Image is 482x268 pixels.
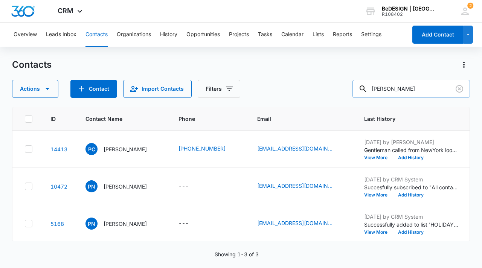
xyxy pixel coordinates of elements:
div: --- [178,182,189,191]
input: Search Contacts [352,80,470,98]
p: [DATE] by CRM System [364,213,458,221]
button: Clear [453,83,465,95]
button: Actions [458,59,470,71]
button: Add History [393,155,429,160]
a: [EMAIL_ADDRESS][DOMAIN_NAME] [257,219,333,227]
span: Contact Name [85,115,149,123]
p: [DATE] by [PERSON_NAME] [364,138,458,146]
button: Organizations [117,23,151,47]
p: [PERSON_NAME] [104,145,147,153]
a: Navigate to contact details page for Paul Noble-Campbell [50,183,67,190]
button: Calendar [281,23,304,47]
div: Phone - - Select to Edit Field [178,219,202,228]
span: Phone [178,115,228,123]
span: Email [257,115,335,123]
button: Contacts [85,23,108,47]
a: Navigate to contact details page for Paul Camp [50,146,67,152]
button: Add History [393,193,429,197]
span: CRM [58,7,73,15]
button: Settings [361,23,381,47]
h1: Contacts [12,59,52,70]
a: Navigate to contact details page for Paul Noble-Campbell [50,221,64,227]
button: Filters [198,80,240,98]
div: Email - pcampd03@gmail.com - Select to Edit Field [257,145,346,154]
div: Contact Name - Paul Noble-Campbell - Select to Edit Field [85,180,160,192]
a: [PHONE_NUMBER] [178,145,226,152]
button: View More [364,193,393,197]
button: Actions [12,80,58,98]
div: Contact Name - Paul Noble-Campbell - Select to Edit Field [85,218,160,230]
button: Leads Inbox [46,23,76,47]
p: Succesfully subscribed to "All contacts". [364,183,458,191]
a: [EMAIL_ADDRESS][DOMAIN_NAME] [257,145,333,152]
span: 2 [467,3,473,9]
div: --- [178,219,189,228]
button: Add Contact [70,80,117,98]
span: PN [85,218,98,230]
button: Lists [313,23,324,47]
button: Import Contacts [123,80,192,98]
button: Projects [229,23,249,47]
div: account id [382,12,437,17]
button: Add Contact [412,26,463,44]
p: Showing 1-3 of 3 [215,250,259,258]
span: PN [85,180,98,192]
div: Phone - 6463258129 - Select to Edit Field [178,145,239,154]
div: Email - Pauljnc@Gmail.Com - Select to Edit Field [257,182,346,191]
div: Phone - - Select to Edit Field [178,182,202,191]
div: Contact Name - Paul Camp - Select to Edit Field [85,143,160,155]
span: ID [50,115,56,123]
p: [PERSON_NAME] [104,220,147,228]
span: PC [85,143,98,155]
button: Opportunities [186,23,220,47]
a: [EMAIL_ADDRESS][DOMAIN_NAME] [257,182,333,190]
p: Successfully added to list 'HOLIDAY eBLAST 2023'. [364,221,458,228]
div: notifications count [467,3,473,9]
button: Reports [333,23,352,47]
p: [PERSON_NAME] [104,183,147,190]
button: Tasks [258,23,272,47]
div: account name [382,6,437,12]
p: Gentleman called from NewYork looking for Dives B&amp;B Sofa. He was looking for one in stock. I ... [364,146,458,154]
span: Last History [364,115,447,123]
button: View More [364,155,393,160]
div: Email - pauljnc@gmail.com - Select to Edit Field [257,219,346,228]
button: View More [364,230,393,234]
button: Add History [393,230,429,234]
p: [DATE] by CRM System [364,175,458,183]
button: History [160,23,177,47]
button: Overview [14,23,37,47]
